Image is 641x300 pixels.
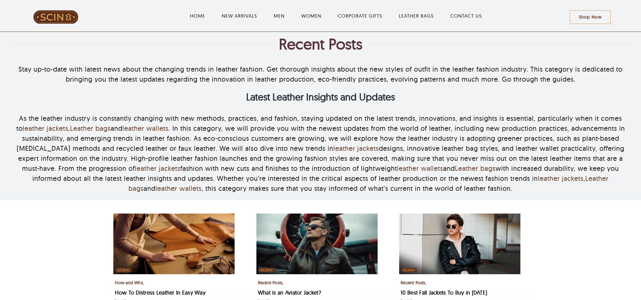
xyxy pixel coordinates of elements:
[9,113,632,194] p: As the leather industry is constantly changing with new methods, practices, and fashion, staying ...
[190,12,205,19] a: HOME
[538,174,583,183] a: leather jackets
[9,64,632,84] p: Stay up-to-date with latest news about the changing trends in leather fashion. Get thorough insig...
[256,214,378,274] img: What is an Aviator Jacket?
[33,10,78,24] img: LeatherSCIN
[333,144,379,153] a: leather jackets
[301,12,321,19] a: WOMEN
[102,6,569,25] nav: Main Menu
[23,124,68,133] a: leather jackets
[579,15,602,20] span: Shop Now
[155,184,202,193] a: leather wallets
[401,289,487,296] a: 10 Best Fall Jackets To Buy in [DATE]
[397,164,443,173] a: leather wallets
[246,91,395,103] strong: Latest Leather Insights and Updates
[450,12,482,19] a: CONTACT US
[401,279,527,286] div: ,
[33,9,78,15] a: LeatherSCIN
[135,164,180,173] a: leather jackets
[129,174,609,193] a: Leather bags
[122,124,169,133] a: leather wallets
[70,124,111,133] a: Leather bags
[113,214,235,274] img: How To Distress Leather In Easy Way
[274,12,285,19] a: MEN
[258,289,321,296] a: What is an Aviator Jacket?
[115,279,242,286] div: ,
[399,12,434,19] a: LEATHER BAGS
[113,214,235,220] a: How To Distress Leather In Easy Way
[455,164,496,173] a: Leather bags
[258,279,385,286] div: ,
[401,280,426,285] a: Recent Posts
[258,280,283,285] a: Recent Posts
[570,10,611,24] a: Shop Now
[222,12,257,19] a: NEW ARRIVALS
[399,214,520,220] a: 10 Best Fall Jackets To Buy in 2025
[115,280,143,285] a: How and Why
[256,214,378,220] a: What is an Aviator Jacket?
[115,289,205,296] a: How To Distress Leather In Easy Way
[399,214,520,274] img: 10-best-fall-jackets-to-buy-blog-featured-image
[338,12,382,19] a: CORPORATE GIFTS
[279,35,362,53] h1: Recent Posts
